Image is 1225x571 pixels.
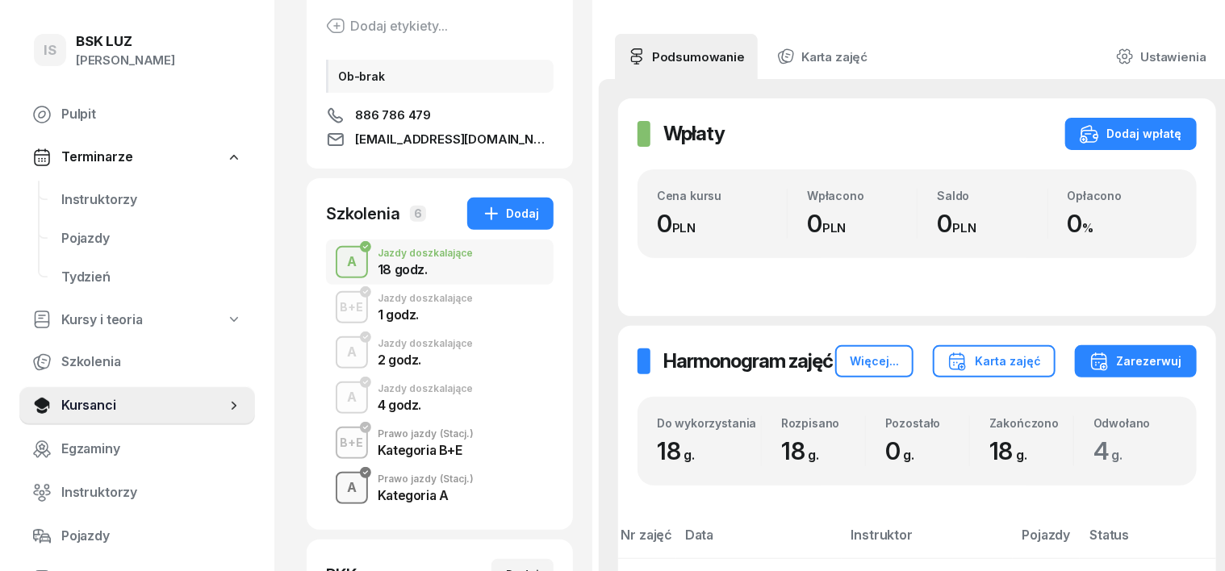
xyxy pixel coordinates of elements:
div: Rozpisano [781,416,865,430]
a: Terminarze [19,139,255,176]
div: A [341,248,363,276]
span: Pojazdy [61,526,242,547]
div: Jazdy doszkalające [378,294,473,303]
div: 0 [657,209,787,239]
h2: Harmonogram zajęć [663,348,833,374]
div: 0 [885,436,969,466]
div: Jazdy doszkalające [378,339,473,348]
span: Pulpit [61,104,242,125]
span: 18 [781,436,827,465]
button: AJazdy doszkalające18 godz. [326,240,554,285]
h2: Wpłaty [663,121,725,147]
span: 18 [657,436,703,465]
small: PLN [822,220,847,235]
a: 886 786 479 [326,106,554,125]
div: A [341,474,363,502]
span: 886 786 479 [355,106,431,125]
div: B+E [334,297,370,317]
th: Instruktor [842,524,1013,559]
a: Instruktorzy [19,473,255,512]
div: Opłacono [1068,189,1177,202]
div: A [341,339,363,366]
div: Prawo jazdy [378,429,474,439]
div: [PERSON_NAME] [76,50,175,71]
span: (Stacj.) [440,474,474,484]
button: Dodaj wpłatę [1065,118,1197,150]
span: Szkolenia [61,352,242,373]
small: g. [1017,447,1028,463]
div: Szkolenia [326,202,400,225]
div: Jazdy doszkalające [378,248,473,258]
a: Podsumowanie [615,34,758,79]
div: Dodaj [482,204,539,223]
a: Kursy i teoria [19,302,255,339]
div: Ob-brak [326,60,554,93]
div: Odwołano [1093,416,1177,430]
div: BSK LUZ [76,35,175,48]
div: Karta zajęć [947,352,1041,371]
div: Pozostało [885,416,969,430]
a: Pojazdy [19,517,255,556]
span: (Stacj.) [440,429,474,439]
div: 18 godz. [378,263,473,276]
div: 4 godz. [378,398,473,411]
a: Pulpit [19,95,255,134]
span: Instruktorzy [61,482,242,503]
span: 6 [410,206,426,222]
a: Szkolenia [19,343,255,381]
button: Dodaj etykiety... [326,16,448,35]
th: Nr zajęć [618,524,675,559]
button: APrawo jazdy(Stacj.)Kategoria A [326,465,554,511]
div: Prawo jazdy [378,474,474,484]
button: Więcej... [835,345,914,377]
div: Saldo [937,189,1047,202]
span: Egzaminy [61,439,242,460]
a: Tydzień [48,258,255,297]
div: 1 godz. [378,308,473,321]
div: Do wykorzystania [657,416,761,430]
a: Egzaminy [19,430,255,469]
div: 2 godz. [378,353,473,366]
span: Instruktorzy [61,190,242,210]
span: [EMAIL_ADDRESS][DOMAIN_NAME] [355,130,554,149]
button: Dodaj [467,198,554,230]
div: Zarezerwuj [1089,352,1182,371]
button: A [336,381,368,414]
div: Więcej... [850,352,899,371]
button: B+E [336,427,368,459]
a: Ustawienia [1103,34,1219,79]
div: Kategoria A [378,489,474,502]
div: 0 [937,209,1047,239]
a: Instruktorzy [48,181,255,219]
span: 4 [1093,436,1131,465]
button: B+EPrawo jazdy(Stacj.)Kategoria B+E [326,420,554,465]
span: Kursy i teoria [61,310,143,331]
small: g. [1112,447,1123,463]
div: 0 [807,209,917,239]
span: Tydzień [61,267,242,288]
small: g. [809,447,820,463]
th: Pojazdy [1013,524,1081,559]
div: Dodaj wpłatę [1080,124,1182,144]
span: IS [44,44,56,57]
button: AJazdy doszkalające2 godz. [326,330,554,375]
div: Jazdy doszkalające [378,384,473,394]
button: A [336,472,368,504]
small: PLN [952,220,976,235]
div: 0 [1068,209,1177,239]
th: Data [675,524,842,559]
button: Zarezerwuj [1075,345,1197,377]
small: g. [904,447,915,463]
button: B+EJazdy doszkalające1 godz. [326,285,554,330]
small: g. [684,447,696,463]
span: 18 [989,436,1035,465]
a: Karta zajęć [764,34,880,79]
th: Status [1080,524,1215,559]
a: Pojazdy [48,219,255,258]
button: Karta zajęć [933,345,1056,377]
span: Pojazdy [61,228,242,249]
small: PLN [672,220,696,235]
button: A [336,336,368,369]
div: Wpłacono [807,189,917,202]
